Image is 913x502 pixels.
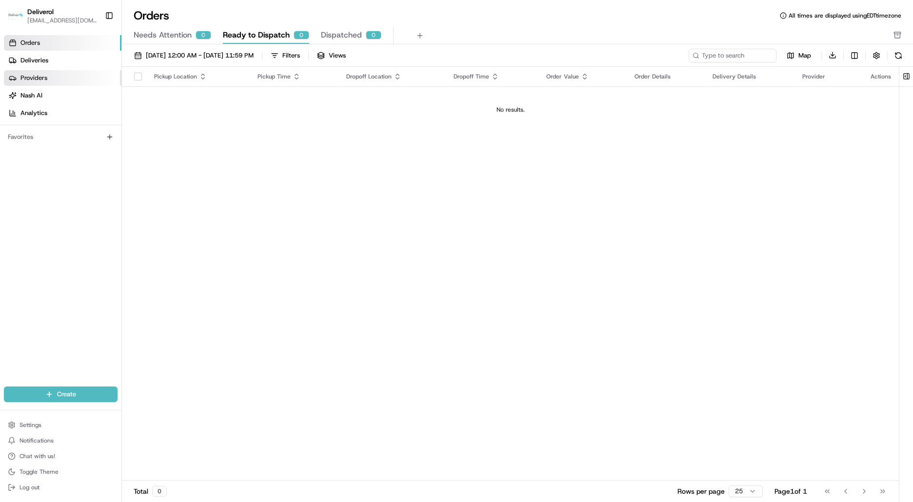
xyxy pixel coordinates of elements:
[27,17,97,24] button: [EMAIL_ADDRESS][DOMAIN_NAME]
[20,421,41,429] span: Settings
[713,73,787,80] div: Delivery Details
[82,142,90,150] div: 💻
[4,35,121,51] a: Orders
[798,51,811,60] span: Map
[20,39,40,47] span: Orders
[146,51,254,60] span: [DATE] 12:00 AM - [DATE] 11:59 PM
[154,73,242,80] div: Pickup Location
[258,73,331,80] div: Pickup Time
[4,481,118,494] button: Log out
[69,165,118,173] a: Powered byPylon
[20,452,55,460] span: Chat with us!
[10,93,27,111] img: 1736555255976-a54dd68f-1ca7-489b-9aae-adbdc363a1c4
[4,105,121,121] a: Analytics
[10,39,178,55] p: Welcome 👋
[57,390,76,399] span: Create
[134,29,192,41] span: Needs Attention
[134,8,169,23] h1: Orders
[4,129,118,145] div: Favorites
[20,109,47,117] span: Analytics
[20,437,54,444] span: Notifications
[8,9,23,22] img: Deliverol
[10,10,29,29] img: Nash
[25,63,161,73] input: Clear
[329,51,346,60] span: Views
[20,141,75,151] span: Knowledge Base
[294,31,309,39] div: 0
[20,56,48,65] span: Deliveries
[892,49,905,62] button: Refresh
[134,486,167,497] div: Total
[4,70,121,86] a: Providers
[4,386,118,402] button: Create
[4,4,101,27] button: DeliverolDeliverol[EMAIL_ADDRESS][DOMAIN_NAME]
[313,49,350,62] button: Views
[689,49,776,62] input: Type to search
[97,165,118,173] span: Pylon
[126,106,895,114] div: No results.
[10,142,18,150] div: 📗
[196,31,211,39] div: 0
[223,29,290,41] span: Ready to Dispatch
[4,434,118,447] button: Notifications
[677,486,725,496] p: Rows per page
[33,103,123,111] div: We're available if you need us!
[546,73,619,80] div: Order Value
[152,486,167,497] div: 0
[4,418,118,432] button: Settings
[33,93,160,103] div: Start new chat
[366,31,381,39] div: 0
[454,73,531,80] div: Dropoff Time
[4,53,121,68] a: Deliveries
[780,50,817,61] button: Map
[774,486,807,496] div: Page 1 of 1
[20,468,59,476] span: Toggle Theme
[20,74,47,82] span: Providers
[635,73,697,80] div: Order Details
[346,73,438,80] div: Dropoff Location
[4,465,118,479] button: Toggle Theme
[166,96,178,108] button: Start new chat
[871,73,891,80] div: Actions
[802,73,855,80] div: Provider
[266,49,304,62] button: Filters
[321,29,362,41] span: Dispatched
[789,12,901,19] span: All times are displayed using EDT timezone
[20,91,42,100] span: Nash AI
[20,483,40,491] span: Log out
[27,7,54,17] button: Deliverol
[130,49,258,62] button: [DATE] 12:00 AM - [DATE] 11:59 PM
[282,51,300,60] div: Filters
[92,141,157,151] span: API Documentation
[4,88,121,103] a: Nash AI
[6,137,79,155] a: 📗Knowledge Base
[4,449,118,463] button: Chat with us!
[79,137,160,155] a: 💻API Documentation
